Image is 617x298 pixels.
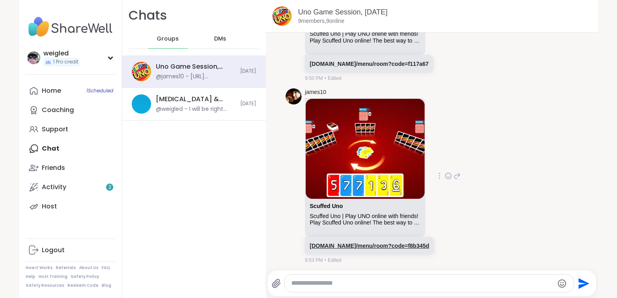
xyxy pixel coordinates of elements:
div: Support [42,125,68,134]
a: Redeem Code [67,283,98,288]
span: Edited [328,257,341,264]
img: Uno Game Session, Sep 14 [272,6,292,26]
a: Activity2 [26,178,115,197]
span: • [325,75,326,82]
a: Logout [26,241,115,260]
div: [MEDICAL_DATA] & Disability, [DATE] [156,95,235,104]
a: [DOMAIN_NAME]/menu/room?code=f117a67 [310,61,429,67]
div: Logout [42,246,65,255]
textarea: Type your message [291,279,554,288]
div: Scuffed Uno | Play UNO online with friends! [310,31,421,37]
span: [DATE] [240,68,256,75]
div: @james10 - [URL][DOMAIN_NAME] [156,73,235,81]
img: https://sharewell-space-live.sfo3.digitaloceanspaces.com/user-generated/1a115923-387e-480f-9c1a-1... [286,88,302,104]
a: Host Training [39,274,67,280]
div: weigled [43,49,80,58]
a: Blog [102,283,111,288]
button: Send [574,274,592,292]
div: Home [42,86,61,95]
img: weigled [27,51,40,64]
span: Edited [328,75,341,82]
a: Support [26,120,115,139]
div: Play Scuffed Uno online! The best way to play UNO online with friends for free! Join up to 12 fri... [310,37,421,44]
div: Coaching [42,106,74,114]
img: Uno Game Session, Sep 14 [132,62,151,81]
img: Chronic Pain & Disability, Sep 14 [132,94,151,114]
a: Safety Resources [26,283,64,288]
a: Coaching [26,100,115,120]
a: FAQ [102,265,110,271]
span: 9:53 PM [305,257,323,264]
p: 9 members, 9 online [298,17,344,25]
a: Help [26,274,35,280]
img: ShareWell Nav Logo [26,13,115,41]
a: Referrals [56,265,76,271]
div: @weigled - I will be right back [156,105,235,113]
span: 2 [108,184,111,191]
a: [DOMAIN_NAME]/menu/room?code=f8b345d [310,243,429,249]
div: Scuffed Uno | Play UNO online with friends! [310,213,421,220]
img: Scuffed Uno | Play UNO online with friends! [306,99,425,199]
a: Safety Policy [71,274,99,280]
span: 1 Pro credit [53,59,78,65]
span: 9:50 PM [305,75,323,82]
a: Friends [26,158,115,178]
span: [DATE] [240,100,256,107]
div: Host [42,202,57,211]
a: About Us [79,265,98,271]
div: Friends [42,163,65,172]
span: 1 Scheduled [86,88,113,94]
a: Home1Scheduled [26,81,115,100]
a: Uno Game Session, [DATE] [298,8,388,16]
button: Emoji picker [557,279,567,288]
h1: Chats [129,6,167,24]
span: DMs [214,35,226,43]
a: Host [26,197,115,216]
div: Activity [42,183,66,192]
span: Groups [157,35,179,43]
div: Play Scuffed Uno online! The best way to play UNO online with friends for free! Join up to 12 fri... [310,219,421,226]
a: Attachment [310,203,343,209]
span: • [325,257,326,264]
div: Uno Game Session, [DATE] [156,62,235,71]
a: How It Works [26,265,53,271]
a: james10 [305,88,326,96]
